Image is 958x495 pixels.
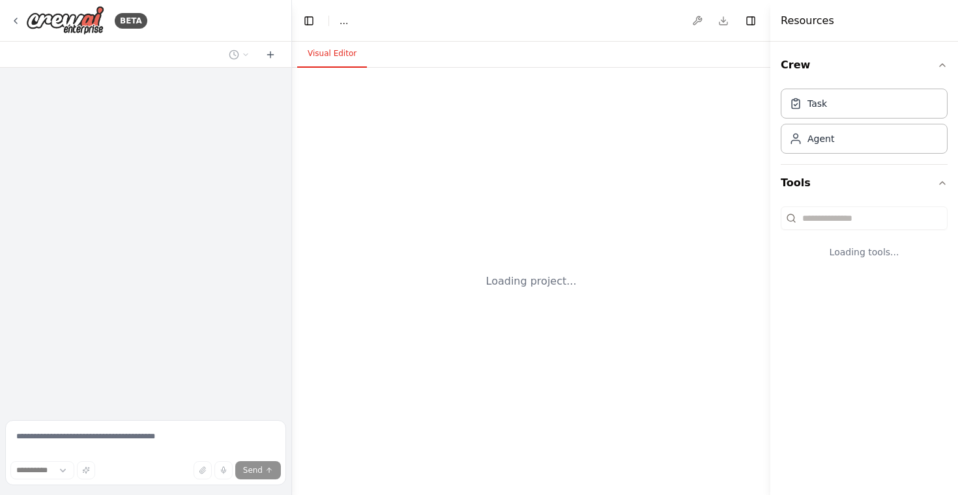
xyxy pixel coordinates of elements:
button: Tools [781,165,948,201]
button: Hide right sidebar [742,12,760,30]
nav: breadcrumb [340,14,348,27]
button: Switch to previous chat [224,47,255,63]
div: Loading project... [486,274,577,289]
h4: Resources [781,13,834,29]
div: Task [807,97,827,110]
span: ... [340,14,348,27]
button: Visual Editor [297,40,367,68]
div: Agent [807,132,834,145]
img: Logo [26,6,104,35]
button: Crew [781,47,948,83]
button: Hide left sidebar [300,12,318,30]
button: Upload files [194,461,212,479]
button: Start a new chat [260,47,281,63]
span: Send [243,465,263,475]
div: BETA [115,13,147,29]
button: Improve this prompt [77,461,95,479]
div: Loading tools... [781,235,948,269]
button: Click to speak your automation idea [214,461,233,479]
div: Crew [781,83,948,164]
div: Tools [781,201,948,279]
button: Send [235,461,281,479]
